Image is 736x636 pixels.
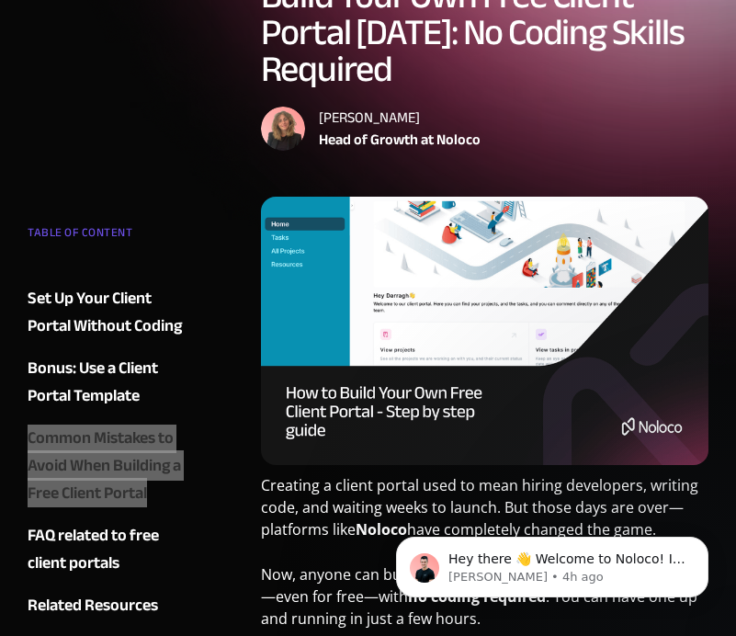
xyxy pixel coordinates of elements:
a: Related Resources [28,592,184,619]
a: Bonus: Use a Client Portal Template [28,355,184,410]
div: [PERSON_NAME] [319,107,481,129]
a: Set Up Your Client Portal Without Coding [28,285,184,340]
iframe: Intercom notifications message [368,498,736,627]
div: TABLE OF CONTENT [28,219,184,256]
div: Related Resources [28,592,158,619]
a: FAQ related to free client portals [28,522,184,577]
strong: Noloco [356,519,407,539]
a: Common Mistakes to Avoid When Building a Free Client Portal [28,425,184,507]
p: Creating a client portal used to mean hiring developers, writing code, and waiting weeks to launc... [261,474,708,554]
div: Head of Growth at Noloco [319,129,481,151]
